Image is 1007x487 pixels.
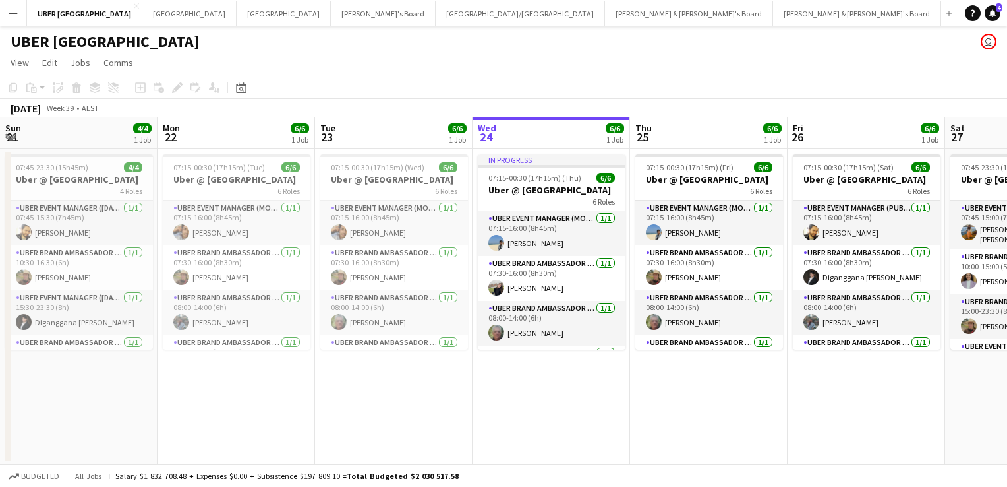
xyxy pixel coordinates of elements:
app-card-role: UBER Event Manager ([DATE])1/115:30-23:30 (8h)Diganggana [PERSON_NAME] [5,290,153,335]
app-card-role: UBER Brand Ambassador ([PERSON_NAME])1/108:00-14:00 (6h)[PERSON_NAME] [320,290,468,335]
a: Edit [37,54,63,71]
h1: UBER [GEOGRAPHIC_DATA] [11,32,200,51]
div: 1 Job [449,135,466,145]
app-card-role: UBER Brand Ambassador ([PERSON_NAME])1/1 [478,346,625,391]
span: 6/6 [281,162,300,172]
span: 23 [318,129,335,145]
span: 6 Roles [592,197,615,207]
a: 4 [985,5,1000,21]
div: 1 Job [291,135,308,145]
app-card-role: UBER Brand Ambassador ([DATE])1/116:30-21:30 (5h) [5,335,153,380]
div: [DATE] [11,102,41,115]
span: 4 Roles [120,186,142,196]
span: 6 Roles [750,186,772,196]
a: Jobs [65,54,96,71]
h3: Uber @ [GEOGRAPHIC_DATA] [478,184,625,196]
span: 07:15-00:30 (17h15m) (Sat) [803,162,894,172]
button: [GEOGRAPHIC_DATA] [142,1,237,26]
div: 1 Job [921,135,938,145]
span: 21 [3,129,21,145]
app-card-role: UBER Brand Ambassador ([DATE])1/110:30-16:30 (6h)[PERSON_NAME] [5,245,153,290]
span: 6/6 [596,173,615,183]
div: 07:15-00:30 (17h15m) (Sat)6/6Uber @ [GEOGRAPHIC_DATA]6 RolesUBER Event Manager (Public Holiday)1/... [793,154,940,350]
button: [PERSON_NAME] & [PERSON_NAME]'s Board [773,1,941,26]
span: 27 [948,129,965,145]
button: [PERSON_NAME] & [PERSON_NAME]'s Board [605,1,773,26]
span: Budgeted [21,472,59,481]
app-card-role: UBER Event Manager ([DATE])1/107:45-15:30 (7h45m)[PERSON_NAME] [5,201,153,245]
app-job-card: 07:15-00:30 (17h15m) (Fri)6/6Uber @ [GEOGRAPHIC_DATA]6 RolesUBER Event Manager (Mon - Fri)1/107:1... [635,154,783,350]
span: 26 [791,129,803,145]
span: 07:15-00:30 (17h15m) (Thu) [488,173,581,183]
span: 6 Roles [907,186,930,196]
a: Comms [98,54,138,71]
app-card-role: UBER Event Manager (Mon - Fri)1/107:15-16:00 (8h45m)[PERSON_NAME] [320,201,468,245]
span: Tue [320,122,335,134]
div: In progress [478,154,625,165]
app-card-role: UBER Brand Ambassador ([PERSON_NAME])1/107:30-16:00 (8h30m)[PERSON_NAME] [478,256,625,301]
app-card-role: UBER Brand Ambassador ([PERSON_NAME])1/116:00-00:30 (8h30m) [163,335,310,380]
app-card-role: UBER Event Manager (Mon - Fri)1/107:15-16:00 (8h45m)[PERSON_NAME] [635,201,783,245]
app-card-role: UBER Brand Ambassador ([PERSON_NAME])1/116:00-00:30 (8h30m) [635,335,783,380]
button: [PERSON_NAME]'s Board [331,1,436,26]
span: All jobs [72,471,104,481]
app-card-role: UBER Brand Ambassador ([PERSON_NAME])1/108:00-14:00 (6h)[PERSON_NAME] [478,301,625,346]
span: 6/6 [439,162,457,172]
div: 07:45-23:30 (15h45m)4/4Uber @ [GEOGRAPHIC_DATA]4 RolesUBER Event Manager ([DATE])1/107:45-15:30 (... [5,154,153,350]
span: 4/4 [133,123,152,133]
div: 1 Job [764,135,781,145]
app-card-role: UBER Brand Ambassador (Public Holiday)1/116:00-00:30 (8h30m) [793,335,940,380]
button: Budgeted [7,469,61,484]
span: 24 [476,129,496,145]
span: Thu [635,122,652,134]
span: Mon [163,122,180,134]
h3: Uber @ [GEOGRAPHIC_DATA] [163,174,310,185]
span: 22 [161,129,180,145]
app-card-role: UBER Brand Ambassador ([PERSON_NAME])1/108:00-14:00 (6h)[PERSON_NAME] [163,290,310,335]
h3: Uber @ [GEOGRAPHIC_DATA] [793,174,940,185]
app-card-role: UBER Event Manager (Mon - Fri)1/107:15-16:00 (8h45m)[PERSON_NAME] [163,201,310,245]
span: Total Budgeted $2 030 517.58 [347,471,459,481]
span: 4/4 [124,162,142,172]
app-card-role: UBER Event Manager (Public Holiday)1/107:15-16:00 (8h45m)[PERSON_NAME] [793,201,940,245]
span: 25 [633,129,652,145]
span: 6/6 [763,123,782,133]
app-card-role: UBER Brand Ambassador ([PERSON_NAME])1/108:00-14:00 (6h)[PERSON_NAME] [635,290,783,335]
div: Salary $1 832 708.48 + Expenses $0.00 + Subsistence $197 809.10 = [115,471,459,481]
a: View [5,54,34,71]
span: 6/6 [911,162,930,172]
div: AEST [82,103,99,113]
span: 6 Roles [435,186,457,196]
span: 07:15-00:30 (17h15m) (Wed) [331,162,424,172]
div: 07:15-00:30 (17h15m) (Wed)6/6Uber @ [GEOGRAPHIC_DATA]6 RolesUBER Event Manager (Mon - Fri)1/107:1... [320,154,468,350]
button: [GEOGRAPHIC_DATA] [237,1,331,26]
span: Week 39 [43,103,76,113]
span: 07:15-00:30 (17h15m) (Tue) [173,162,265,172]
span: Comms [103,57,133,69]
button: UBER [GEOGRAPHIC_DATA] [27,1,142,26]
span: Jobs [71,57,90,69]
app-job-card: 07:15-00:30 (17h15m) (Tue)6/6Uber @ [GEOGRAPHIC_DATA]6 RolesUBER Event Manager (Mon - Fri)1/107:1... [163,154,310,350]
span: Fri [793,122,803,134]
app-card-role: UBER Brand Ambassador ([PERSON_NAME])1/107:30-16:00 (8h30m)[PERSON_NAME] [635,245,783,290]
div: 1 Job [134,135,151,145]
app-job-card: In progress07:15-00:30 (17h15m) (Thu)6/6Uber @ [GEOGRAPHIC_DATA]6 RolesUBER Event Manager (Mon - ... [478,154,625,350]
span: 07:15-00:30 (17h15m) (Fri) [646,162,734,172]
span: 6/6 [291,123,309,133]
button: [GEOGRAPHIC_DATA]/[GEOGRAPHIC_DATA] [436,1,605,26]
span: Edit [42,57,57,69]
app-card-role: UBER Event Manager (Mon - Fri)1/107:15-16:00 (8h45m)[PERSON_NAME] [478,211,625,256]
app-card-role: UBER Brand Ambassador ([PERSON_NAME])1/107:30-16:00 (8h30m)[PERSON_NAME] [163,245,310,290]
span: View [11,57,29,69]
app-card-role: UBER Brand Ambassador (Public Holiday)1/107:30-16:00 (8h30m)Diganggana [PERSON_NAME] [793,245,940,290]
span: Sat [950,122,965,134]
span: Sun [5,122,21,134]
span: 07:45-23:30 (15h45m) [16,162,88,172]
h3: Uber @ [GEOGRAPHIC_DATA] [5,174,153,185]
div: 1 Job [606,135,623,145]
app-card-role: UBER Brand Ambassador ([PERSON_NAME])1/116:00-00:30 (8h30m) [320,335,468,380]
span: Wed [478,122,496,134]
